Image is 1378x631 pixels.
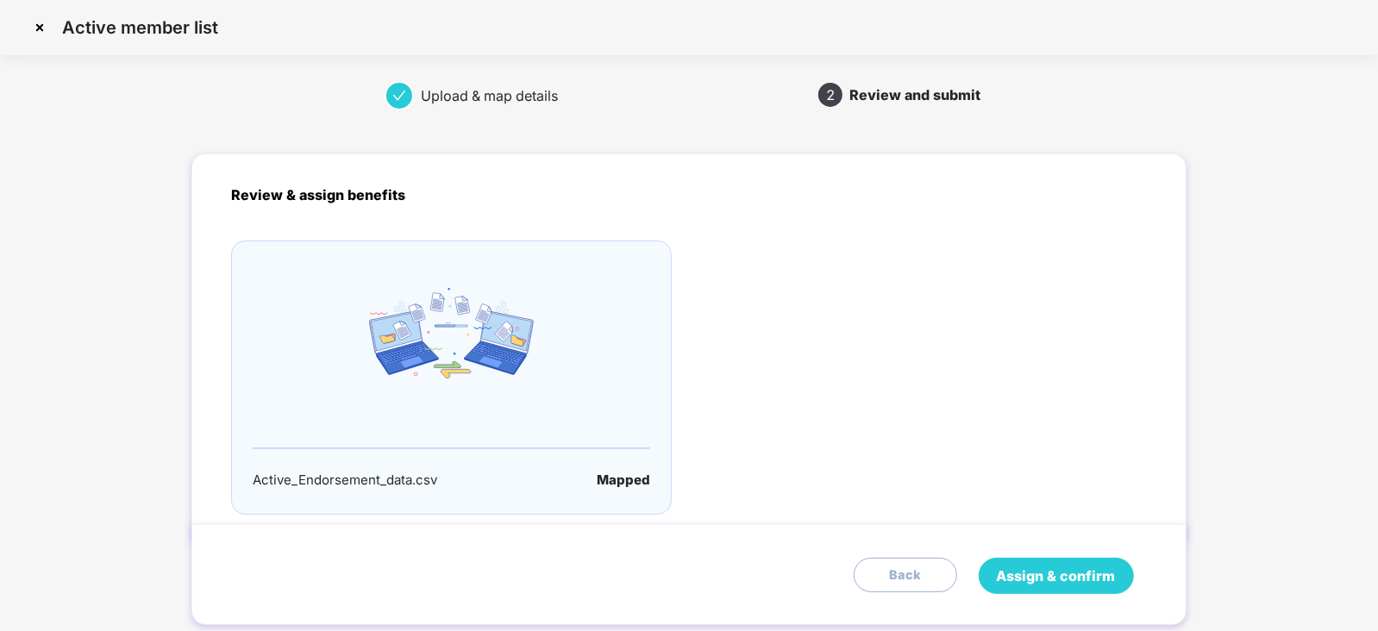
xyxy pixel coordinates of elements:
[979,558,1134,594] button: Assign & confirm
[826,88,835,102] span: 2
[889,565,922,585] span: Back
[392,89,406,103] span: check
[231,184,1146,206] p: Review & assign benefits
[26,14,53,41] img: svg+xml;base64,PHN2ZyBpZD0iQ3Jvc3MtMzJ4MzIiIHhtbG5zPSJodHRwOi8vd3d3LnczLm9yZy8yMDAwL3N2ZyIgd2lkdG...
[597,470,650,490] div: Mapped
[62,17,218,38] p: Active member list
[849,81,980,109] div: Review and submit
[369,288,534,378] img: email_icon
[997,565,1116,587] span: Assign & confirm
[854,558,957,592] button: Back
[421,82,572,109] div: Upload & map details
[253,470,437,490] div: Active_Endorsement_data.csv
